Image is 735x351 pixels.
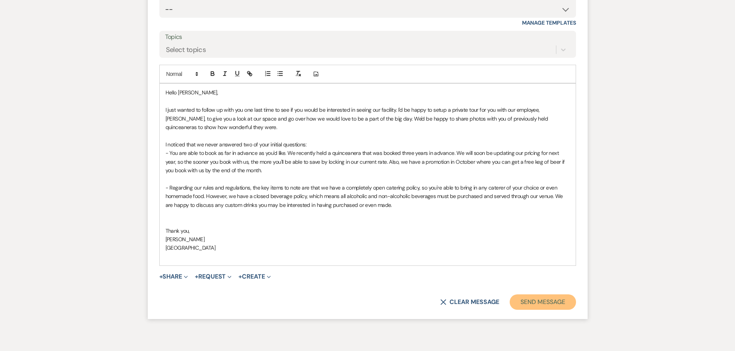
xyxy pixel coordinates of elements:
p: - You are able to book as far in advance as you'd like. We recently held a quinceanera that was b... [166,149,570,175]
p: I just wanted to follow up with you one last time to see if you would be interested in seeing our... [166,106,570,131]
span: + [195,274,198,280]
p: I noticed that we never answered two of your initial questions: [166,140,570,149]
span: + [159,274,163,280]
p: [PERSON_NAME] [166,235,570,244]
button: Share [159,274,188,280]
a: Manage Templates [522,19,576,26]
button: Request [195,274,231,280]
p: [GEOGRAPHIC_DATA] [166,244,570,252]
button: Send Message [510,294,576,310]
div: Select topics [166,45,206,55]
p: Thank you, [166,227,570,235]
span: + [238,274,242,280]
p: - Regarding our rules and regulations, the key items to note are that we have a completely open c... [166,183,570,209]
button: Clear message [440,299,499,305]
p: Hello [PERSON_NAME], [166,88,570,97]
label: Topics [165,32,570,43]
button: Create [238,274,270,280]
